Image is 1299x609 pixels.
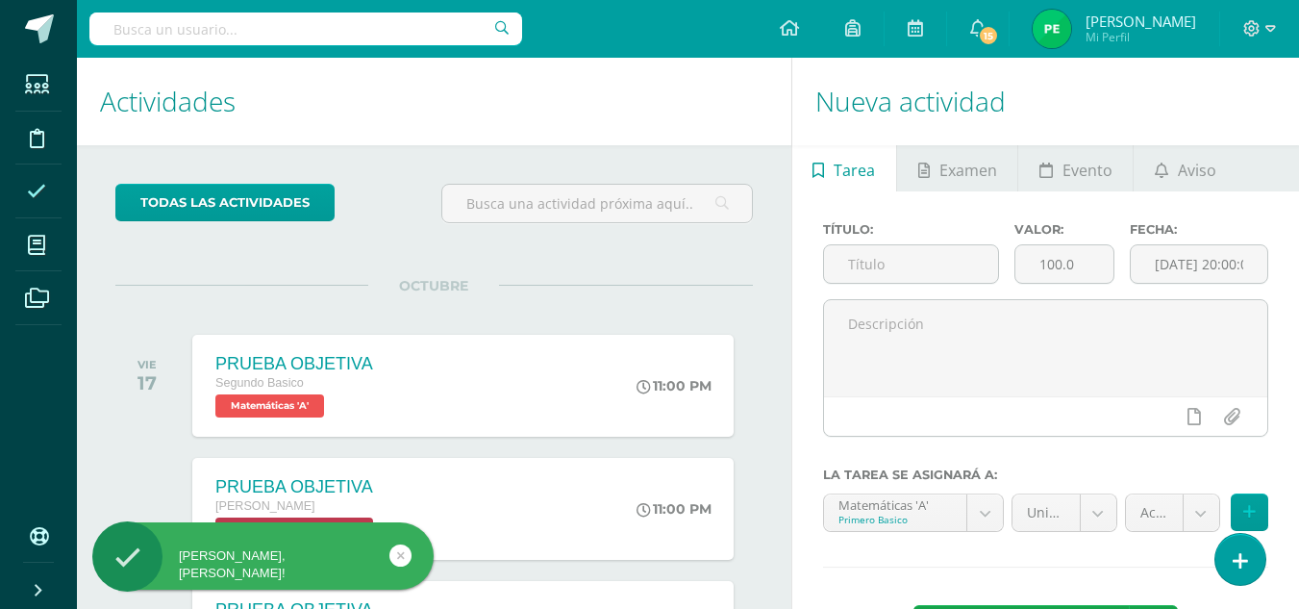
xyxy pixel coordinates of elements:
[823,222,1000,237] label: Título:
[637,377,712,394] div: 11:00 PM
[792,145,896,191] a: Tarea
[939,147,997,193] span: Examen
[215,376,304,390] span: Segundo Basico
[823,468,1268,482] label: La tarea se asignará a:
[1131,245,1267,283] input: Fecha de entrega
[215,394,324,418] span: Matemáticas 'A'
[815,58,1276,145] h1: Nueva actividad
[1086,12,1196,31] span: [PERSON_NAME]
[1134,145,1237,191] a: Aviso
[1062,147,1112,193] span: Evento
[92,547,434,582] div: [PERSON_NAME], [PERSON_NAME]!
[1178,147,1216,193] span: Aviso
[838,495,952,513] div: Matemáticas 'A'
[1126,495,1219,531] a: Actitudinal (5.0%)
[442,185,751,222] input: Busca una actividad próxima aquí...
[834,147,875,193] span: Tarea
[1140,495,1168,531] span: Actitudinal (5.0%)
[1015,245,1113,283] input: Puntos máximos
[115,184,335,221] a: todas las Actividades
[215,354,373,374] div: PRUEBA OBJETIVA
[1130,222,1268,237] label: Fecha:
[838,513,952,526] div: Primero Basico
[368,277,499,294] span: OCTUBRE
[1018,145,1133,191] a: Evento
[1027,495,1065,531] span: Unidad 4
[824,495,1003,531] a: Matemáticas 'A'Primero Basico
[100,58,768,145] h1: Actividades
[137,358,157,371] div: VIE
[215,499,315,513] span: [PERSON_NAME]
[215,518,373,541] span: Estadística Descriptiva 'A'
[1014,222,1114,237] label: Valor:
[1012,495,1116,531] a: Unidad 4
[1033,10,1071,48] img: 6fb5691f754cad21c1847b8db73f8d1c.png
[978,25,999,46] span: 15
[215,477,378,497] div: PRUEBA OBJETIVA
[137,371,157,394] div: 17
[89,13,522,45] input: Busca un usuario...
[1086,29,1196,45] span: Mi Perfil
[824,245,999,283] input: Título
[897,145,1017,191] a: Examen
[637,500,712,518] div: 11:00 PM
